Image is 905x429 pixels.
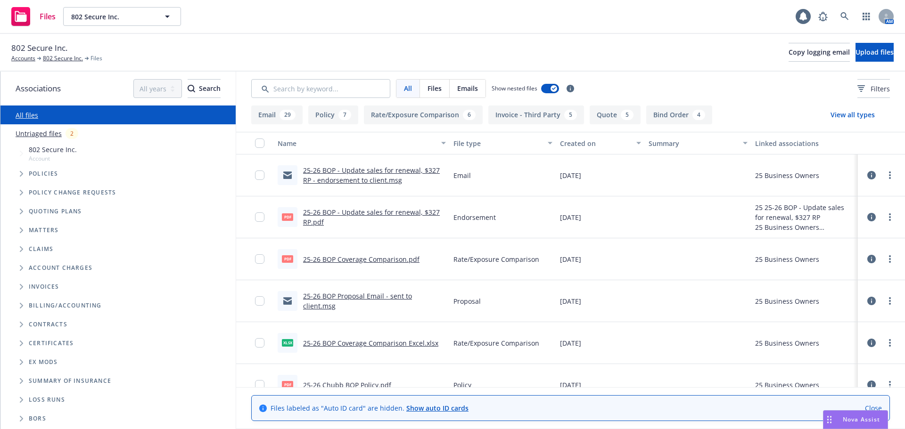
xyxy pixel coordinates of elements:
[29,284,59,290] span: Invoices
[282,339,293,346] span: xlsx
[590,105,641,124] button: Quote
[871,84,890,94] span: Filters
[308,105,358,124] button: Policy
[29,416,46,421] span: BORs
[865,403,882,413] a: Close
[835,7,854,26] a: Search
[29,154,77,162] span: Account
[0,143,236,296] div: Tree Example
[621,110,633,120] div: 5
[406,404,469,413] a: Show auto ID cards
[338,110,351,120] div: 7
[29,303,102,308] span: Billing/Accounting
[364,105,483,124] button: Rate/Exposure Comparison
[457,83,478,93] span: Emails
[856,48,894,57] span: Upload files
[823,410,888,429] button: Nova Assist
[450,132,556,154] button: File type
[8,3,59,30] a: Files
[453,254,539,264] span: Rate/Exposure Comparison
[16,111,38,120] a: All files
[188,85,195,92] svg: Search
[303,339,438,348] a: 25-26 BOP Coverage Comparison Excel.xlsx
[29,171,58,177] span: Policies
[560,380,581,390] span: [DATE]
[66,128,78,139] div: 2
[646,105,712,124] button: Bind Order
[255,296,264,306] input: Toggle Row Selected
[884,379,896,390] a: more
[303,166,440,185] a: 25-26 BOP - Update sales for renewal, $327 RP - endorsement to client.msg
[884,253,896,265] a: more
[556,132,645,154] button: Created on
[492,84,537,92] span: Show nested files
[755,296,819,306] div: 25 Business Owners
[0,296,236,428] div: Folder Tree Example
[63,7,181,26] button: 802 Secure Inc.
[884,170,896,181] a: more
[755,170,819,180] div: 25 Business Owners
[453,138,542,148] div: File type
[823,411,835,429] div: Drag to move
[884,211,896,223] a: more
[463,110,476,120] div: 6
[815,105,890,124] button: View all types
[453,380,471,390] span: Policy
[43,54,83,63] a: 802 Secure Inc.
[71,12,153,22] span: 802 Secure Inc.
[404,83,412,93] span: All
[488,105,584,124] button: Invoice - Third Party
[255,170,264,180] input: Toggle Row Selected
[645,132,751,154] button: Summary
[303,255,420,264] a: 25-26 BOP Coverage Comparison.pdf
[255,338,264,348] input: Toggle Row Selected
[29,378,111,384] span: Summary of insurance
[278,138,436,148] div: Name
[564,110,577,120] div: 5
[271,403,469,413] span: Files labeled as "Auto ID card" are hidden.
[274,132,450,154] button: Name
[11,54,35,63] a: Accounts
[453,170,471,180] span: Email
[282,213,293,220] span: pdf
[282,255,293,262] span: pdf
[453,296,481,306] span: Proposal
[40,13,56,20] span: Files
[814,7,832,26] a: Report a Bug
[188,80,221,97] div: Search
[90,54,102,63] span: Files
[251,79,390,98] input: Search by keyword...
[453,338,539,348] span: Rate/Exposure Comparison
[29,190,116,195] span: Policy change requests
[560,138,631,148] div: Created on
[755,254,819,264] div: 25 Business Owners
[751,132,858,154] button: Linked associations
[29,209,82,214] span: Quoting plans
[303,380,391,389] a: 25-26 Chubb BOP Policy.pdf
[649,138,737,148] div: Summary
[755,138,854,148] div: Linked associations
[789,43,850,62] button: Copy logging email
[11,42,67,54] span: 802 Secure Inc.
[560,254,581,264] span: [DATE]
[560,170,581,180] span: [DATE]
[29,359,58,365] span: Ex Mods
[560,212,581,222] span: [DATE]
[857,7,876,26] a: Switch app
[255,380,264,389] input: Toggle Row Selected
[255,138,264,148] input: Select all
[29,227,58,233] span: Matters
[857,79,890,98] button: Filters
[255,254,264,264] input: Toggle Row Selected
[560,338,581,348] span: [DATE]
[29,340,74,346] span: Certificates
[856,43,894,62] button: Upload files
[884,337,896,348] a: more
[453,212,496,222] span: Endorsement
[428,83,442,93] span: Files
[560,296,581,306] span: [DATE]
[755,202,854,222] div: 25 25-26 BOP - Update sales for renewal, $327 RP
[29,246,53,252] span: Claims
[280,110,296,120] div: 29
[755,380,819,390] div: 25 Business Owners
